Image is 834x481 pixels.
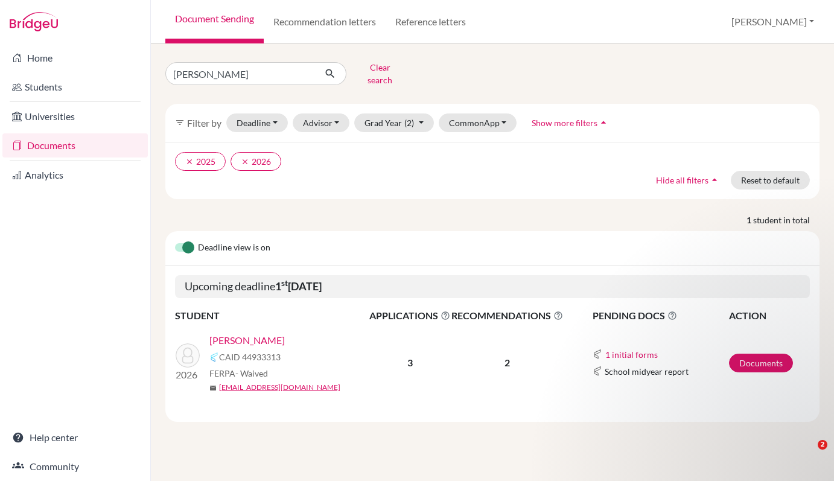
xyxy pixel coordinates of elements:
b: 3 [407,357,413,368]
span: student in total [753,214,820,226]
button: Advisor [293,113,350,132]
th: ACTION [728,308,810,323]
b: 1 [DATE] [275,279,322,293]
span: - Waived [235,368,268,378]
a: Analytics [2,163,148,187]
strong: 1 [746,214,753,226]
button: Grad Year(2) [354,113,434,132]
span: 2 [818,440,827,450]
button: clear2025 [175,152,226,171]
img: Common App logo [209,352,219,362]
img: Common App logo [593,366,602,376]
img: Bridge-U [10,12,58,31]
i: arrow_drop_up [708,174,721,186]
a: Documents [729,354,793,372]
input: Find student by name... [165,62,315,85]
a: Community [2,454,148,479]
a: Documents [2,133,148,158]
span: APPLICATIONS [369,308,450,323]
button: clear2026 [231,152,281,171]
a: Universities [2,104,148,129]
span: RECOMMENDATIONS [451,308,563,323]
img: Kirkham, Alexander [176,343,200,368]
span: CAID 44933313 [219,351,281,363]
span: FERPA [209,367,268,380]
i: clear [241,158,249,166]
i: arrow_drop_up [597,116,610,129]
button: Clear search [346,58,413,89]
button: Hide all filtersarrow_drop_up [646,171,731,190]
span: mail [209,384,217,392]
button: Deadline [226,113,288,132]
span: Filter by [187,117,221,129]
span: Hide all filters [656,175,708,185]
a: Students [2,75,148,99]
a: Home [2,46,148,70]
p: 2 [451,355,563,370]
a: Help center [2,425,148,450]
a: [PERSON_NAME] [209,333,285,348]
span: PENDING DOCS [593,308,728,323]
button: Reset to default [731,171,810,190]
i: filter_list [175,118,185,127]
iframe: Intercom live chat [793,440,822,469]
i: clear [185,158,194,166]
button: CommonApp [439,113,517,132]
span: Deadline view is on [198,241,270,255]
button: Show more filtersarrow_drop_up [521,113,620,132]
a: [EMAIL_ADDRESS][DOMAIN_NAME] [219,382,340,393]
img: Common App logo [593,349,602,359]
sup: st [281,278,288,288]
th: STUDENT [175,308,369,323]
p: 2026 [176,368,200,382]
span: Show more filters [532,118,597,128]
h5: Upcoming deadline [175,275,810,298]
button: [PERSON_NAME] [726,10,820,33]
span: (2) [404,118,414,128]
button: 1 initial forms [605,348,658,362]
